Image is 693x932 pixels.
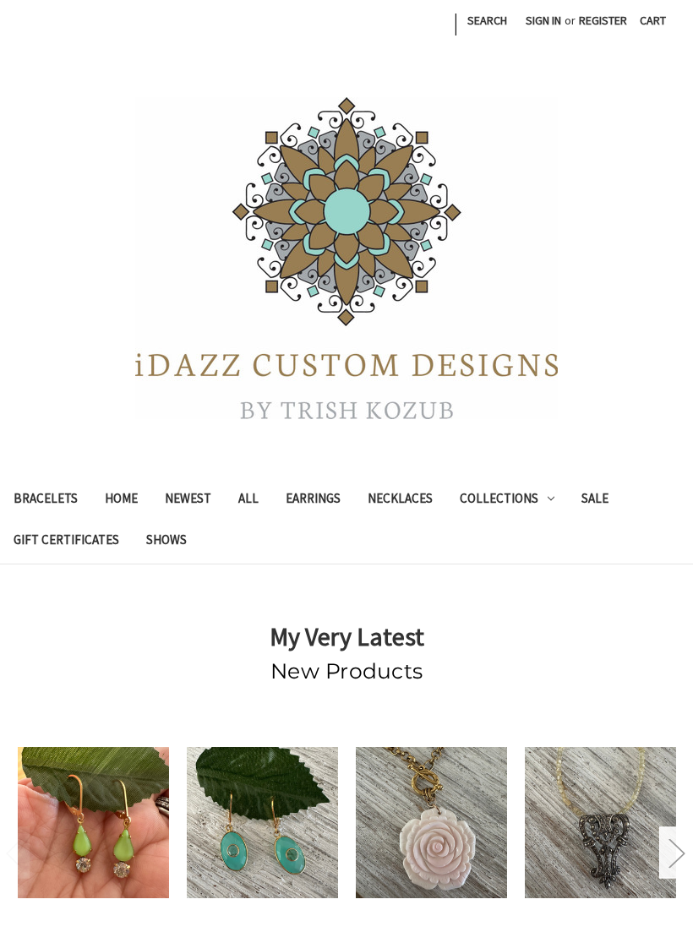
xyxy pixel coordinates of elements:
strong: My Very Latest [270,620,424,652]
a: Add to Cart [383,825,480,850]
img: Green Moonglow [18,747,169,898]
span: or [563,12,577,30]
a: Necklaces [354,480,446,521]
a: Sale [568,480,622,521]
a: Pink Conch Flower [356,722,507,922]
a: Add to Cart [552,825,649,850]
a: Add to Cart [45,825,142,850]
a: Art Deco Gemstone [525,722,676,922]
button: Next [659,827,693,879]
a: Home [91,480,151,521]
a: Chalcedony and Labradorite [187,722,338,922]
a: Shows [133,521,200,563]
button: Quick view [214,795,310,820]
a: Newest [151,480,225,521]
img: iDazz Custom Designs [135,97,558,419]
a: Add to Cart [214,825,311,850]
button: Quick view [45,795,141,820]
li: | [452,7,458,39]
button: Quick view [552,795,648,820]
span: Cart [640,13,666,28]
a: Collections [446,480,568,521]
img: Pink Conch Flower [356,747,507,898]
img: Chalcedony and Labradorite [187,747,338,898]
a: All [225,480,272,521]
h2: New Products [18,656,675,688]
a: Earrings [272,480,354,521]
a: Green Moonglow [18,722,169,922]
img: Art Deco Gemstone [525,747,676,898]
button: Quick view [383,795,479,820]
